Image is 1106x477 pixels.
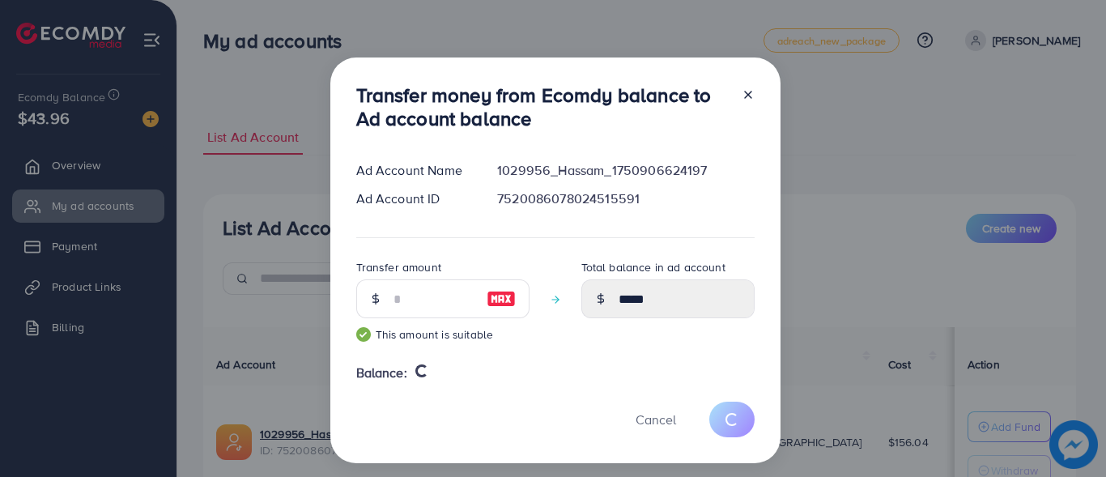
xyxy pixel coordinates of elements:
img: guide [356,327,371,342]
h3: Transfer money from Ecomdy balance to Ad account balance [356,83,729,130]
small: This amount is suitable [356,326,530,343]
div: Ad Account ID [343,190,485,208]
button: Cancel [615,402,696,437]
span: Cancel [636,411,676,428]
div: Ad Account Name [343,161,485,180]
span: Balance: [356,364,407,382]
div: 7520086078024515591 [484,190,767,208]
div: 1029956_Hassam_1750906624197 [484,161,767,180]
label: Transfer amount [356,259,441,275]
label: Total balance in ad account [581,259,725,275]
img: image [487,289,516,309]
